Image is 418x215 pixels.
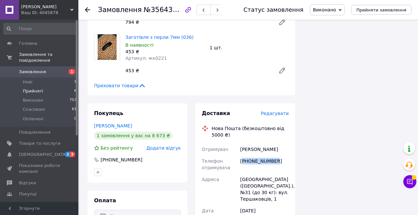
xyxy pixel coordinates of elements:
[94,197,116,204] span: Оплата
[101,145,133,151] span: Без рейтингу
[85,7,90,13] div: Повернутися назад
[125,48,204,55] div: 453 ₴
[94,110,123,116] span: Покупець
[94,82,146,89] span: Приховати товари
[19,180,36,186] span: Відгуки
[3,23,77,35] input: Пошук
[243,7,303,13] div: Статус замовлення
[94,123,132,128] a: [PERSON_NAME]
[351,5,411,15] button: Прийняти замовлення
[69,69,75,74] span: 1
[23,116,43,122] span: Оплачені
[21,4,70,10] span: Магія Каменю
[72,107,76,112] span: 61
[239,155,290,174] div: [PHONE_NUMBER]
[23,79,32,85] span: Нові
[125,35,194,40] a: Заготівля з перли 7мм (036)
[19,129,51,135] span: Повідомлення
[19,69,46,75] span: Замовлення
[147,145,181,151] span: Додати відгук
[74,79,76,85] span: 1
[313,7,336,12] span: Виконано
[19,152,67,157] span: [DEMOGRAPHIC_DATA]
[276,64,289,77] a: Редагувати
[403,175,416,188] button: Чат з покупцем
[98,34,117,60] img: Заготівля з перли 7мм (036)
[239,174,290,205] div: [GEOGRAPHIC_DATA] ([GEOGRAPHIC_DATA].), №31 (до 30 кг): вул. Тершаковців, 1
[19,41,37,46] span: Головна
[19,163,60,174] span: Показники роботи компанії
[21,10,78,16] div: Ваш ID: 4045878
[125,56,167,61] span: Артикул: жк0221
[74,88,76,94] span: 6
[74,116,76,122] span: 0
[100,157,143,163] div: [PHONE_NUMBER]
[98,6,142,14] span: Замовлення
[202,147,228,152] span: Отримувач
[123,18,273,27] div: 794 ₴
[70,152,75,157] span: 3
[144,6,190,14] span: №356439182
[202,110,230,116] span: Доставка
[94,132,173,140] div: 1 замовлення у вас на 8 673 ₴
[19,191,37,197] span: Покупці
[202,158,230,170] span: Телефон отримувача
[123,66,273,75] div: 453 ₴
[276,16,289,29] a: Редагувати
[356,8,406,12] span: Прийняти замовлення
[23,97,43,103] span: Виконані
[23,107,45,112] span: Скасовані
[125,42,153,48] span: В наявності
[65,152,70,157] span: 2
[239,143,290,155] div: [PERSON_NAME]
[261,111,289,116] span: Редагувати
[202,177,219,182] span: Адреса
[210,125,290,138] div: Нова Пошта (безкоштовно від 5000 ₴)
[23,88,43,94] span: Прийняті
[207,43,291,52] div: 1 шт.
[19,141,60,146] span: Товари та послуги
[19,52,78,63] span: Замовлення та повідомлення
[70,97,76,103] span: 753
